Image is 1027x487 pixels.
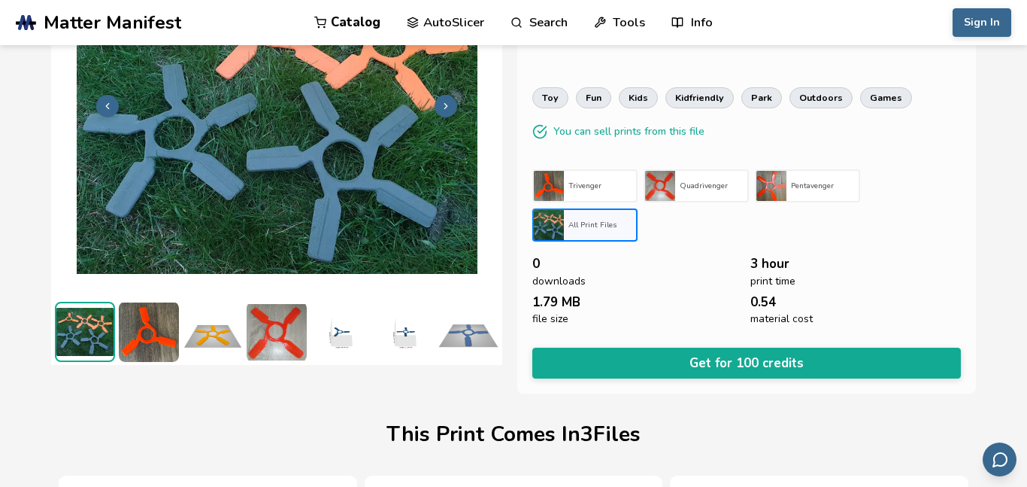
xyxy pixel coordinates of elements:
[311,302,371,362] img: 3_3D_Dimensions
[645,171,675,201] img: Quadrivenger
[532,257,540,271] span: 0
[576,87,611,108] a: fun
[741,87,782,108] a: park
[619,87,658,108] a: kids
[532,169,638,202] button: TrivengerTrivenger
[860,87,912,108] a: games
[534,210,564,240] img: All Print Files
[374,302,435,362] img: 2_3D_Dimensions
[750,313,813,325] span: material cost
[534,171,564,201] img: Trivenger
[750,257,789,271] span: 3 hour
[532,295,580,309] span: 1.79 MB
[680,181,743,190] h3: Quadrivenger
[665,87,734,108] a: kidfriendly
[532,208,638,242] button: All Print FilesAll Print Files
[791,181,854,190] h3: Pentavenger
[953,8,1011,37] button: Sign In
[532,87,568,108] a: toy
[532,348,960,379] button: Get for 100 credits
[386,423,641,446] h1: This Print Comes In 3 File s
[756,171,786,201] img: Pentavenger
[750,295,776,309] span: 0.54
[750,275,795,288] span: print time
[983,443,1016,476] button: Send feedback via email
[532,313,568,325] span: file size
[183,302,243,362] img: 1_Print_Preview
[553,123,704,139] p: You can sell prints from this file
[532,275,586,288] span: downloads
[755,169,860,202] button: PentavengerPentavenger
[568,221,632,230] h3: All Print Files
[44,12,181,33] span: Matter Manifest
[568,181,632,190] h3: Trivenger
[644,169,749,202] button: QuadrivengerQuadrivenger
[438,302,498,362] img: 1_Print_Preview
[789,87,853,108] a: outdoors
